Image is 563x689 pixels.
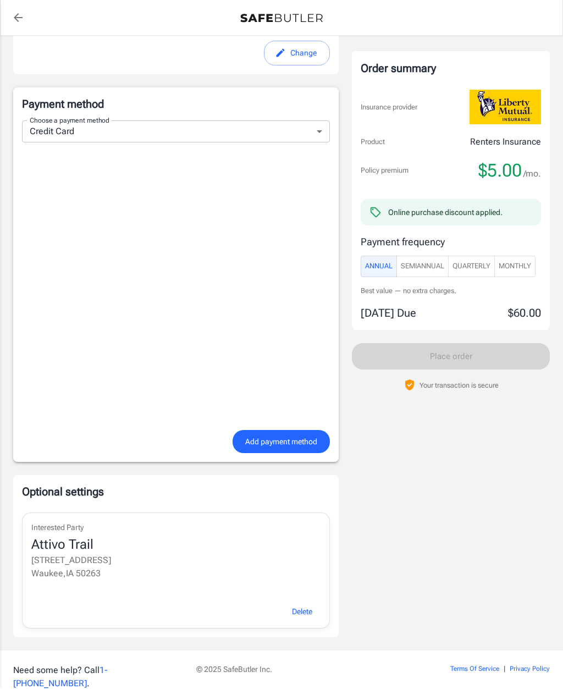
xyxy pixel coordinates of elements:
[361,60,541,77] div: Order summary
[365,261,393,273] span: Annual
[499,261,531,273] span: Monthly
[470,136,541,149] p: Renters Insurance
[361,235,541,250] p: Payment frequency
[448,256,495,278] button: Quarterly
[361,256,397,278] button: Annual
[523,167,541,182] span: /mo.
[401,261,444,273] span: SemiAnnual
[508,305,541,322] p: $60.00
[31,537,321,554] div: Attivo Trail
[279,600,325,624] button: Delete
[388,207,503,218] div: Online purchase discount applied.
[233,431,330,454] button: Add payment method
[361,305,416,322] p: [DATE] Due
[510,665,550,673] a: Privacy Policy
[361,166,409,177] p: Policy premium
[470,90,541,125] img: Liberty Mutual
[31,567,321,581] p: Waukee , IA 50263
[30,116,109,125] label: Choose a payment method
[7,7,29,29] a: back to quotes
[31,554,321,567] p: [STREET_ADDRESS]
[22,484,330,500] p: Optional settings
[22,121,330,143] div: Credit Card
[396,256,449,278] button: SemiAnnual
[361,286,541,297] p: Best value — no extra charges.
[361,137,385,148] p: Product
[450,665,499,673] a: Terms Of Service
[420,381,499,391] p: Your transaction is secure
[504,665,505,673] span: |
[264,41,330,66] button: edit
[452,261,490,273] span: Quarterly
[240,14,323,23] img: Back to quotes
[478,160,522,182] span: $5.00
[361,102,417,113] p: Insurance provider
[494,256,536,278] button: Monthly
[22,97,330,112] p: Payment method
[31,522,321,534] p: Interested Party
[196,664,412,675] p: © 2025 SafeButler Inc.
[245,436,317,449] span: Add payment method
[292,605,312,619] span: Delete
